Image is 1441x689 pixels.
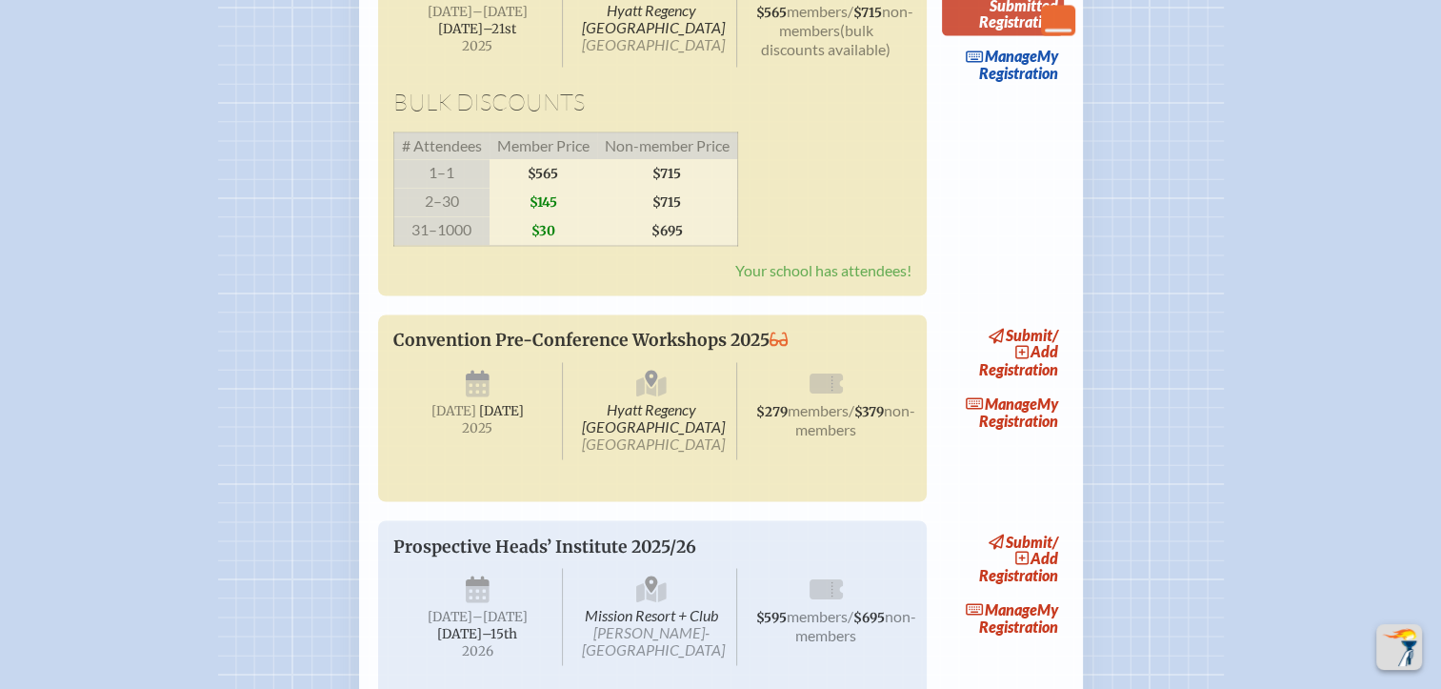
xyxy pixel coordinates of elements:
[393,536,873,557] p: Prospective Heads’ Institute 2025/26
[490,216,597,246] span: $30
[428,4,472,20] span: [DATE]
[393,330,873,351] p: Convention Pre-Conference Workshops 2025
[597,132,738,159] span: Non-member Price
[490,159,597,188] span: $565
[567,568,737,666] span: Mission Resort + Club
[756,403,788,419] span: $279
[853,5,882,21] span: $715
[756,5,787,21] span: $565
[409,39,548,53] span: 2025
[942,596,1064,639] a: ManageMy Registration
[479,402,524,418] span: [DATE]
[567,362,737,459] span: Hyatt Regency [GEOGRAPHIC_DATA]
[974,528,1064,588] a: submit/addRegistration
[393,132,490,159] span: # Attendees
[431,402,476,418] span: [DATE]
[966,394,1037,412] span: Manage
[1376,624,1422,670] button: Scroll Top
[787,606,848,624] span: members
[472,608,528,624] span: –[DATE]
[942,43,1064,87] a: ManageMy Registration
[1006,532,1052,550] span: submit
[597,159,738,188] span: $715
[1031,548,1058,566] span: add
[779,2,913,39] span: non-members
[1380,628,1418,666] img: To the top
[848,2,853,20] span: /
[438,21,516,37] span: [DATE]–⁠21st
[393,90,911,116] h1: Bulk Discounts
[942,390,1064,434] a: ManageMy Registration
[974,322,1064,382] a: submit/addRegistration
[854,403,884,419] span: $379
[1031,342,1058,360] span: add
[756,609,787,625] span: $595
[795,400,915,437] span: non-members
[393,216,490,246] span: 31–1000
[472,4,528,20] span: –[DATE]
[787,2,848,20] span: members
[1006,326,1052,344] span: submit
[966,599,1037,618] span: Manage
[788,400,849,418] span: members
[849,400,854,418] span: /
[393,188,490,216] span: 2–30
[735,261,911,279] span: Your school has attendees!
[409,420,548,435] span: 2025
[1052,326,1058,344] span: /
[393,159,490,188] span: 1–1
[1052,532,1058,550] span: /
[490,132,597,159] span: Member Price
[582,622,725,658] span: [PERSON_NAME]-[GEOGRAPHIC_DATA]
[761,21,891,58] span: (bulk discounts available)
[428,608,472,624] span: [DATE]
[966,47,1037,65] span: Manage
[848,606,853,624] span: /
[795,606,916,643] span: non-members
[853,609,885,625] span: $695
[437,625,517,641] span: [DATE]–⁠15th
[597,188,738,216] span: $715
[582,35,725,53] span: [GEOGRAPHIC_DATA]
[409,643,548,658] span: 2026
[597,216,738,246] span: $695
[582,434,725,452] span: [GEOGRAPHIC_DATA]
[490,188,597,216] span: $145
